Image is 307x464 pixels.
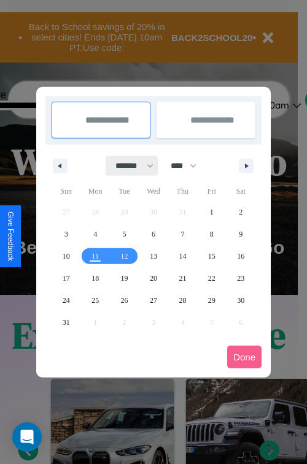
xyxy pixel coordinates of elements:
button: 12 [110,245,139,267]
span: 17 [63,267,70,289]
span: 20 [150,267,157,289]
span: 12 [121,245,128,267]
span: 29 [208,289,216,311]
span: 21 [179,267,186,289]
span: 8 [210,223,214,245]
span: Sat [227,181,255,201]
button: 27 [139,289,168,311]
span: 19 [121,267,128,289]
span: 5 [123,223,126,245]
button: 22 [197,267,226,289]
button: 14 [168,245,197,267]
span: 25 [91,289,99,311]
span: 1 [210,201,214,223]
span: Sun [52,181,80,201]
button: 2 [227,201,255,223]
span: 23 [237,267,244,289]
span: 31 [63,311,70,333]
span: 16 [237,245,244,267]
span: 4 [93,223,97,245]
span: 10 [63,245,70,267]
button: 11 [80,245,109,267]
button: 9 [227,223,255,245]
button: 30 [227,289,255,311]
button: 8 [197,223,226,245]
span: Fri [197,181,226,201]
span: 22 [208,267,216,289]
span: 27 [150,289,157,311]
span: 3 [64,223,68,245]
button: 17 [52,267,80,289]
button: 16 [227,245,255,267]
span: 14 [179,245,186,267]
button: 1 [197,201,226,223]
button: 5 [110,223,139,245]
button: 7 [168,223,197,245]
button: 31 [52,311,80,333]
button: 19 [110,267,139,289]
button: 4 [80,223,109,245]
span: 26 [121,289,128,311]
button: 26 [110,289,139,311]
button: Done [227,346,262,368]
button: 18 [80,267,109,289]
span: 24 [63,289,70,311]
span: 7 [181,223,184,245]
button: 20 [139,267,168,289]
button: 25 [80,289,109,311]
button: 6 [139,223,168,245]
button: 3 [52,223,80,245]
span: 13 [150,245,157,267]
span: 11 [91,245,99,267]
span: 2 [239,201,243,223]
button: 21 [168,267,197,289]
span: Thu [168,181,197,201]
span: 18 [91,267,99,289]
span: 9 [239,223,243,245]
button: 28 [168,289,197,311]
button: 23 [227,267,255,289]
div: Give Feedback [6,211,15,261]
button: 29 [197,289,226,311]
span: 15 [208,245,216,267]
span: 30 [237,289,244,311]
button: 15 [197,245,226,267]
span: Tue [110,181,139,201]
div: Open Intercom Messenger [12,422,42,452]
span: 28 [179,289,186,311]
span: Wed [139,181,168,201]
span: Mon [80,181,109,201]
span: 6 [152,223,155,245]
button: 24 [52,289,80,311]
button: 10 [52,245,80,267]
button: 13 [139,245,168,267]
